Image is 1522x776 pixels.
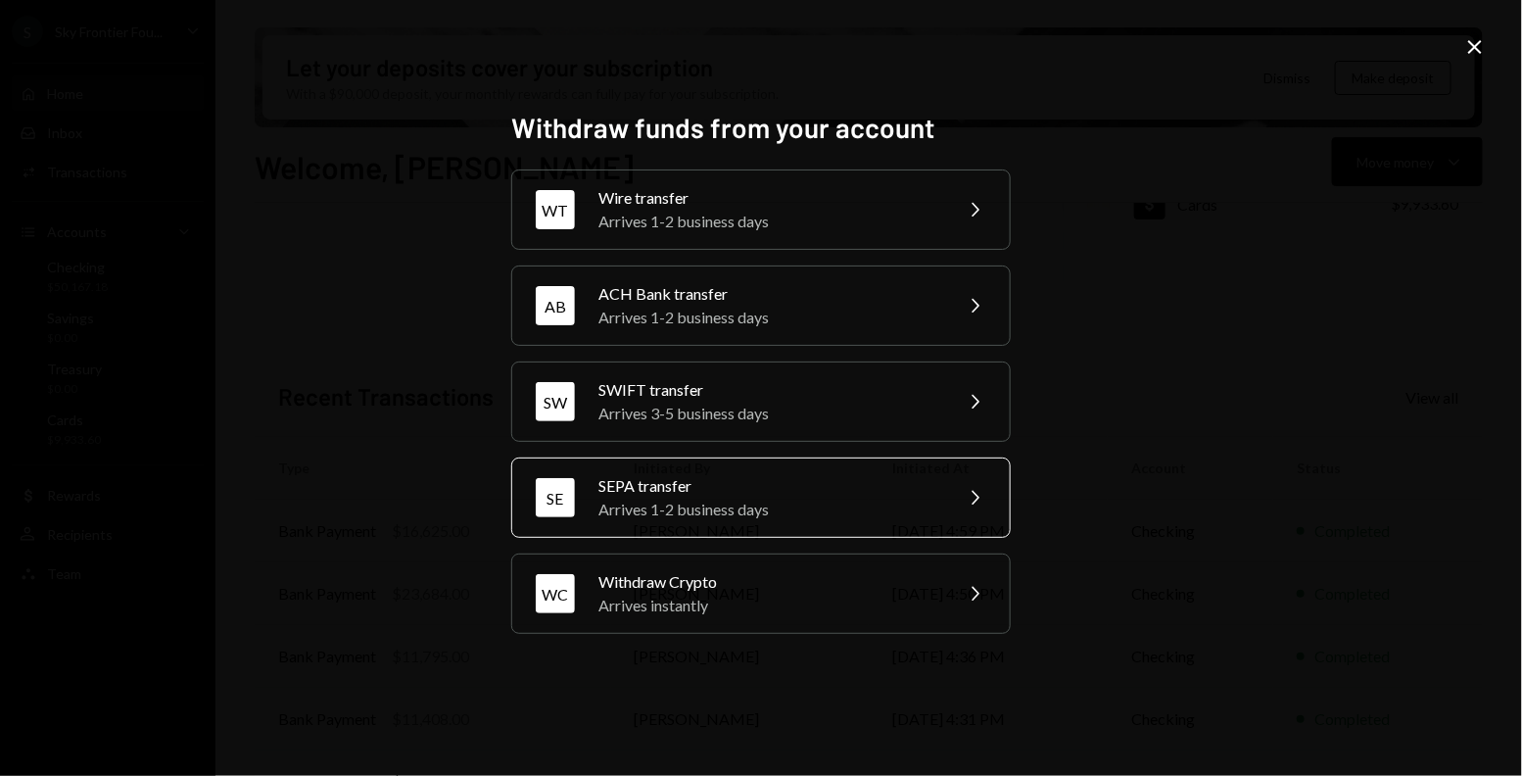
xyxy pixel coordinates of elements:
div: Withdraw Crypto [598,570,939,594]
button: SWSWIFT transferArrives 3-5 business days [511,362,1011,442]
div: Arrives 1-2 business days [598,210,939,233]
div: Arrives 1-2 business days [598,498,939,521]
div: Arrives instantly [598,594,939,617]
button: SESEPA transferArrives 1-2 business days [511,458,1011,538]
div: AB [536,286,575,325]
button: ABACH Bank transferArrives 1-2 business days [511,266,1011,346]
button: WCWithdraw CryptoArrives instantly [511,554,1011,634]
div: SWIFT transfer [598,378,939,402]
div: WC [536,574,575,613]
div: SW [536,382,575,421]
div: ACH Bank transfer [598,282,939,306]
div: Arrives 1-2 business days [598,306,939,329]
div: Wire transfer [598,186,939,210]
h2: Withdraw funds from your account [511,109,1011,147]
button: WTWire transferArrives 1-2 business days [511,170,1011,250]
div: WT [536,190,575,229]
div: SEPA transfer [598,474,939,498]
div: SE [536,478,575,517]
div: Arrives 3-5 business days [598,402,939,425]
